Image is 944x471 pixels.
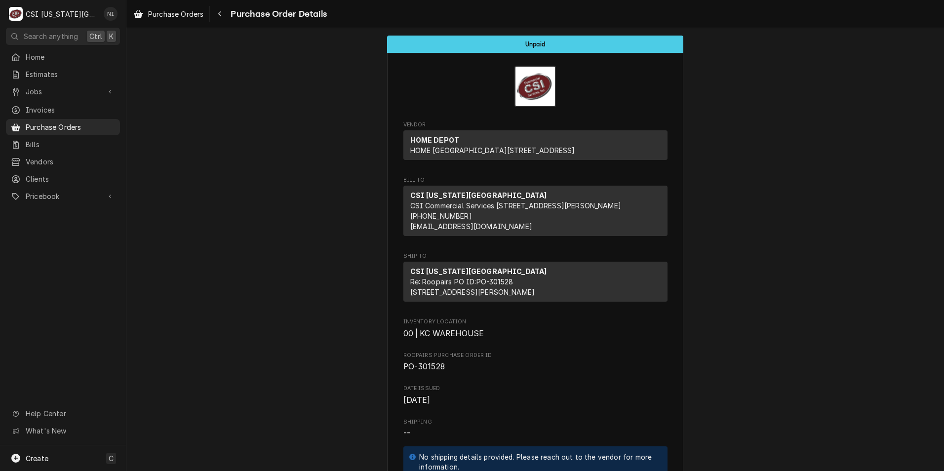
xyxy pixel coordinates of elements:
span: C [109,453,114,464]
strong: CSI [US_STATE][GEOGRAPHIC_DATA] [410,267,547,275]
span: Vendor [403,121,668,129]
span: Home [26,52,115,62]
div: Ship To [403,262,668,302]
span: PO-301528 [403,362,445,371]
span: Ctrl [89,31,102,41]
span: Inventory Location [403,328,668,340]
span: Purchase Order Details [228,7,327,21]
span: Roopairs Purchase Order ID [403,361,668,373]
div: CSI Kansas City's Avatar [9,7,23,21]
span: Purchase Orders [148,9,203,19]
span: CSI Commercial Services [STREET_ADDRESS][PERSON_NAME] [410,201,621,210]
span: Invoices [26,105,115,115]
a: Go to Jobs [6,83,120,100]
a: Go to Pricebook [6,188,120,204]
span: HOME [GEOGRAPHIC_DATA][STREET_ADDRESS] [410,146,575,155]
div: C [9,7,23,21]
div: Bill To [403,186,668,240]
span: What's New [26,426,114,436]
span: Ship To [403,252,668,260]
span: Date Issued [403,394,668,406]
div: Date Issued [403,385,668,406]
div: Ship To [403,262,668,306]
span: Roopairs Purchase Order ID [403,352,668,359]
div: Inventory Location [403,318,668,339]
img: Logo [514,66,556,107]
span: Bill To [403,176,668,184]
span: Shipping [403,418,668,426]
span: -- [403,429,410,438]
span: Purchase Orders [26,122,115,132]
span: 00 | KC WAREHOUSE [403,329,484,338]
a: [PHONE_NUMBER] [410,212,472,220]
span: Inventory Location [403,318,668,326]
span: [STREET_ADDRESS][PERSON_NAME] [410,288,535,296]
a: Go to Help Center [6,405,120,422]
a: Clients [6,171,120,187]
strong: CSI [US_STATE][GEOGRAPHIC_DATA] [410,191,547,199]
div: Bill To [403,186,668,236]
span: Search anything [24,31,78,41]
a: Invoices [6,102,120,118]
a: Bills [6,136,120,153]
span: Estimates [26,69,115,79]
span: Create [26,454,48,463]
span: Date Issued [403,385,668,392]
div: Status [387,36,683,53]
div: Purchase Order Vendor [403,121,668,164]
a: Home [6,49,120,65]
a: Estimates [6,66,120,82]
a: [EMAIL_ADDRESS][DOMAIN_NAME] [410,222,532,231]
span: [DATE] [403,395,431,405]
span: Vendors [26,157,115,167]
a: Purchase Orders [6,119,120,135]
div: Purchase Order Ship To [403,252,668,306]
span: Jobs [26,86,100,97]
button: Navigate back [212,6,228,22]
button: Search anythingCtrlK [6,28,120,45]
span: Pricebook [26,191,100,201]
a: Purchase Orders [129,6,207,22]
span: Re: Roopairs PO ID: PO-301528 [410,277,513,286]
div: CSI [US_STATE][GEOGRAPHIC_DATA] [26,9,98,19]
div: Vendor [403,130,668,164]
a: Vendors [6,154,120,170]
a: Go to What's New [6,423,120,439]
div: Roopairs Purchase Order ID [403,352,668,373]
div: Nate Ingram's Avatar [104,7,118,21]
div: Purchase Order Bill To [403,176,668,240]
span: Unpaid [525,41,545,47]
strong: HOME DEPOT [410,136,460,144]
span: K [109,31,114,41]
span: Bills [26,139,115,150]
span: Clients [26,174,115,184]
div: NI [104,7,118,21]
span: Help Center [26,408,114,419]
div: Vendor [403,130,668,160]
